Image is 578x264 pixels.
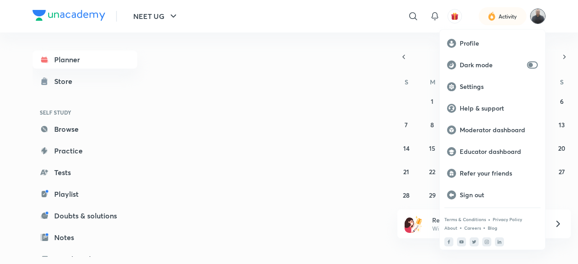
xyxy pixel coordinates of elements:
div: • [483,223,486,232]
div: • [488,215,491,223]
p: Settings [460,83,538,91]
p: Profile [460,39,538,47]
a: Careers [464,225,481,231]
p: Dark mode [460,61,523,69]
a: Educator dashboard [440,141,545,162]
a: Moderator dashboard [440,119,545,141]
p: Sign out [460,191,538,199]
p: Moderator dashboard [460,126,538,134]
a: Privacy Policy [493,217,522,222]
p: Help & support [460,104,538,112]
a: Refer your friends [440,162,545,184]
p: Refer your friends [460,169,538,177]
div: • [459,223,462,232]
a: Help & support [440,97,545,119]
a: Blog [488,225,497,231]
a: Settings [440,76,545,97]
a: Profile [440,32,545,54]
a: Terms & Conditions [444,217,486,222]
p: Educator dashboard [460,148,538,156]
a: About [444,225,457,231]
